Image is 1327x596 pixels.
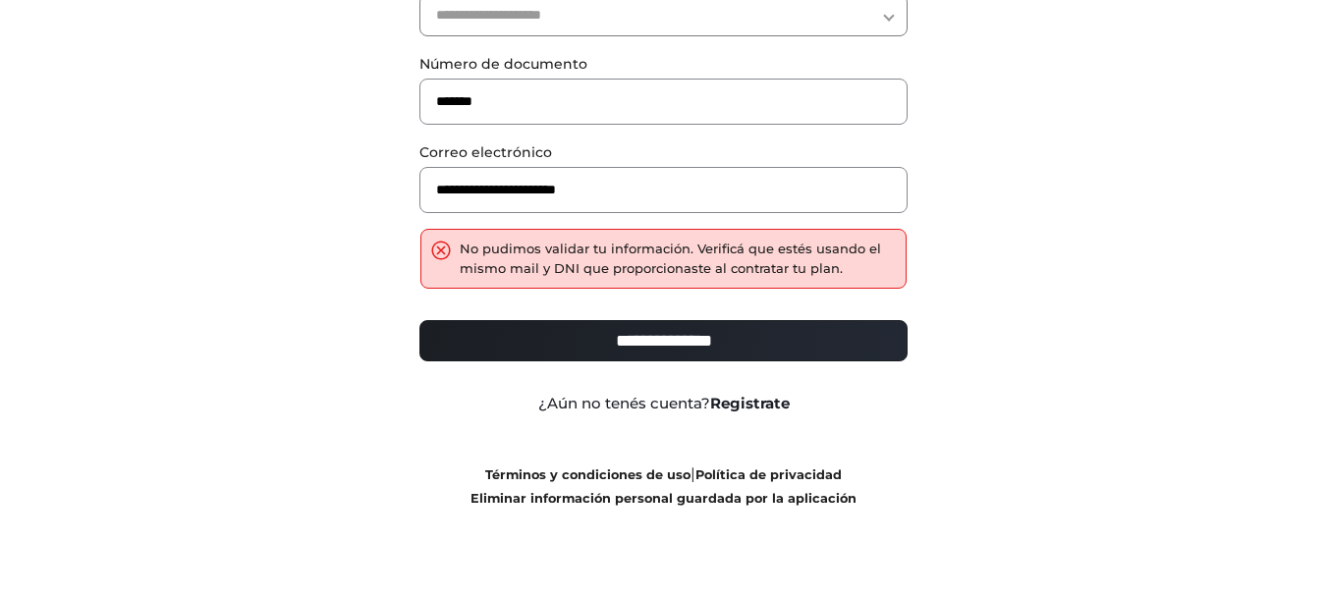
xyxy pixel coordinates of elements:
[710,394,790,412] a: Registrate
[419,142,908,163] label: Correo electrónico
[405,462,922,510] div: |
[405,393,922,415] div: ¿Aún no tenés cuenta?
[419,54,908,75] label: Número de documento
[470,491,857,506] a: Eliminar información personal guardada por la aplicación
[695,467,842,482] a: Política de privacidad
[460,240,896,278] div: No pudimos validar tu información. Verificá que estés usando el mismo mail y DNI que proporcionas...
[485,467,691,482] a: Términos y condiciones de uso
